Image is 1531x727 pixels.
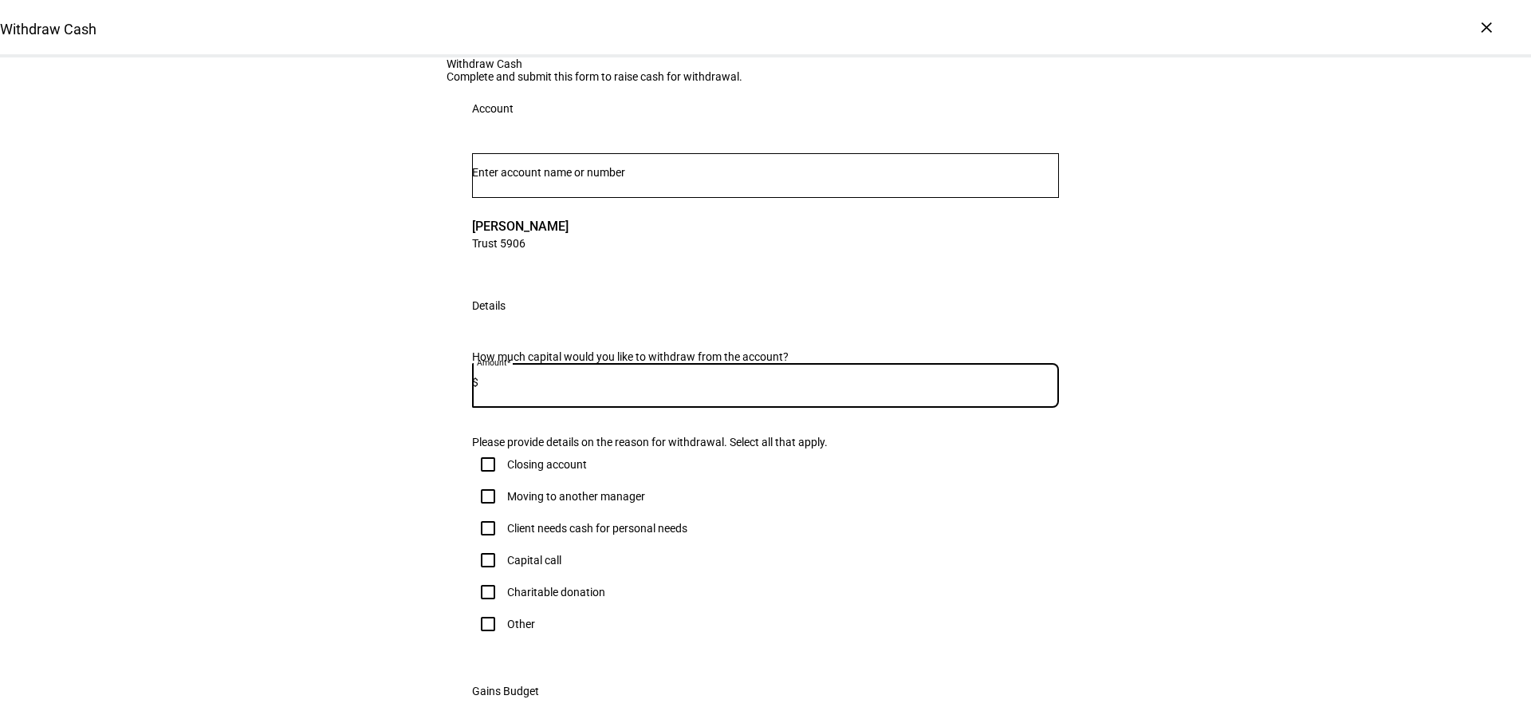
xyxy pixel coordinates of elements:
[507,458,587,471] div: Closing account
[472,436,1059,448] div: Please provide details on the reason for withdrawal. Select all that apply.
[472,299,506,312] div: Details
[472,376,478,389] span: $
[477,358,510,367] mat-label: Amount*
[507,618,535,630] div: Other
[507,490,645,503] div: Moving to another manager
[472,685,539,697] div: Gains Budget
[507,586,605,599] div: Charitable donation
[447,70,1084,83] div: Complete and submit this form to raise cash for withdrawal.
[507,554,561,567] div: Capital call
[472,166,1059,179] input: Number
[472,102,514,115] div: Account
[447,57,1084,70] div: Withdraw Cash
[1474,14,1499,40] div: ×
[507,522,687,535] div: Client needs cash for personal needs
[472,235,569,251] span: Trust 5906
[472,350,1059,363] div: How much capital would you like to withdraw from the account?
[472,217,569,235] span: [PERSON_NAME]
